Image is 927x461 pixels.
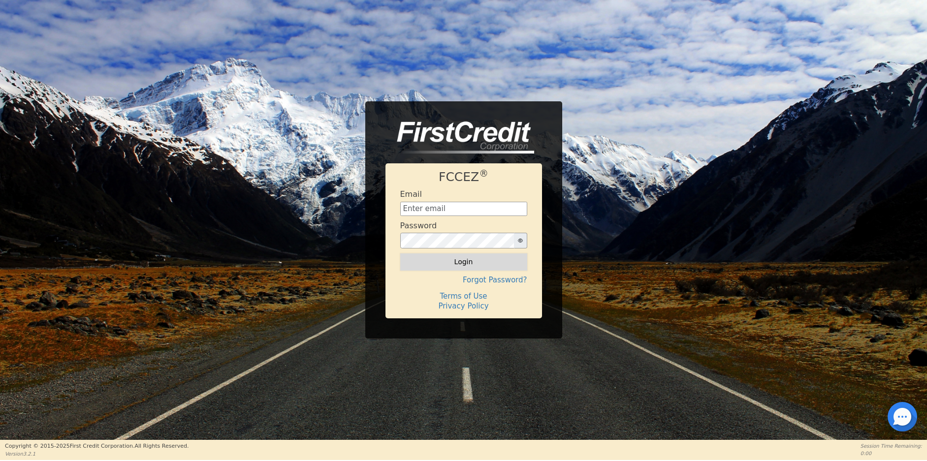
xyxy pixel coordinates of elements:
[400,302,527,310] h4: Privacy Policy
[400,221,437,230] h4: Password
[861,442,922,450] p: Session Time Remaining:
[385,122,534,154] img: logo-CMu_cnol.png
[5,442,189,451] p: Copyright © 2015- 2025 First Credit Corporation.
[479,168,488,179] sup: ®
[400,233,514,248] input: password
[400,202,527,216] input: Enter email
[5,450,189,458] p: Version 3.2.1
[400,292,527,301] h4: Terms of Use
[400,276,527,284] h4: Forgot Password?
[861,450,922,457] p: 0:00
[400,189,422,199] h4: Email
[400,253,527,270] button: Login
[400,170,527,184] h1: FCCEZ
[134,443,189,449] span: All Rights Reserved.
